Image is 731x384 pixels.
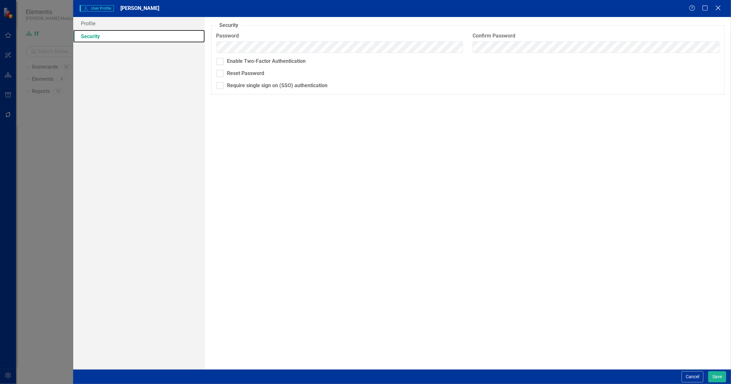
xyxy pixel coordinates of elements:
[473,32,719,40] label: Confirm Password
[216,32,463,40] label: Password
[227,70,265,77] div: Reset Password
[682,371,703,382] button: Cancel
[73,17,205,30] a: Profile
[708,371,726,382] button: Save
[227,58,306,65] div: Enable Two-Factor Authentication
[120,5,159,11] span: [PERSON_NAME]
[216,22,242,29] legend: Security
[73,30,205,43] a: Security
[80,5,114,12] span: User Profile
[227,82,328,89] div: Require single sign on (SSO) authentication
